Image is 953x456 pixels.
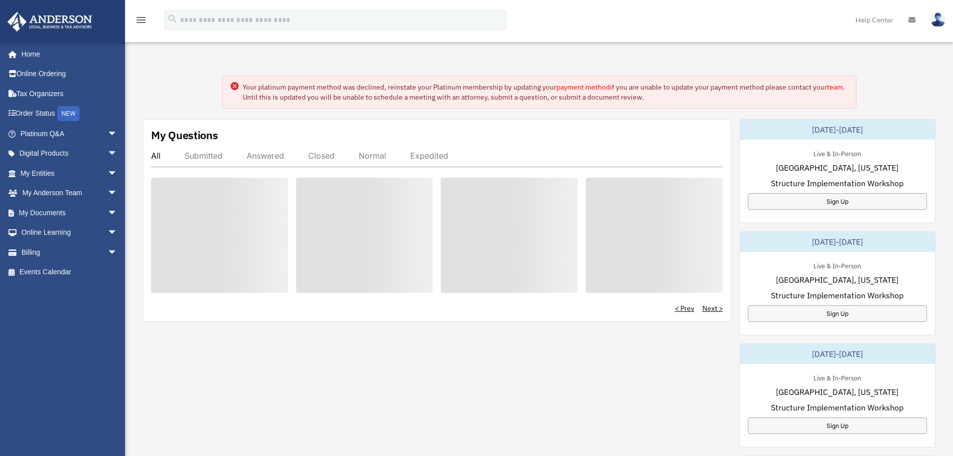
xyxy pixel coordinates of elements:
a: Next > [702,303,723,313]
div: Live & In-Person [805,372,869,382]
a: team [827,83,843,92]
a: < Prev [675,303,694,313]
a: My Documentsarrow_drop_down [7,203,133,223]
img: Anderson Advisors Platinum Portal [5,12,95,32]
span: arrow_drop_down [108,203,128,223]
a: My Anderson Teamarrow_drop_down [7,183,133,203]
a: My Entitiesarrow_drop_down [7,163,133,183]
a: Sign Up [748,193,927,210]
a: Digital Productsarrow_drop_down [7,144,133,164]
div: [DATE]-[DATE] [740,120,935,140]
div: NEW [58,106,80,121]
span: arrow_drop_down [108,223,128,243]
span: Structure Implementation Workshop [771,289,903,301]
span: Structure Implementation Workshop [771,401,903,413]
span: arrow_drop_down [108,124,128,144]
a: Events Calendar [7,262,133,282]
div: [DATE]-[DATE] [740,232,935,252]
a: payment method [556,83,610,92]
a: Sign Up [748,417,927,434]
div: Expedited [410,151,448,161]
div: Normal [359,151,386,161]
a: Tax Organizers [7,84,133,104]
a: Online Ordering [7,64,133,84]
i: menu [135,14,147,26]
div: My Questions [151,128,218,143]
span: [GEOGRAPHIC_DATA], [US_STATE] [776,162,898,174]
span: arrow_drop_down [108,242,128,263]
a: Home [7,44,128,64]
a: Online Learningarrow_drop_down [7,223,133,243]
a: menu [135,18,147,26]
span: arrow_drop_down [108,144,128,164]
div: Submitted [185,151,223,161]
div: Closed [308,151,335,161]
a: Order StatusNEW [7,104,133,124]
span: [GEOGRAPHIC_DATA], [US_STATE] [776,386,898,398]
div: [DATE]-[DATE] [740,344,935,364]
i: search [167,14,178,25]
a: Billingarrow_drop_down [7,242,133,262]
div: Live & In-Person [805,260,869,270]
span: arrow_drop_down [108,163,128,184]
span: Structure Implementation Workshop [771,177,903,189]
div: Live & In-Person [805,148,869,158]
span: arrow_drop_down [108,183,128,204]
a: Sign Up [748,305,927,322]
div: Your platinum payment method was declined, reinstate your Platinum membership by updating your if... [243,82,848,102]
a: Platinum Q&Aarrow_drop_down [7,124,133,144]
div: All [151,151,161,161]
div: Answered [247,151,284,161]
img: User Pic [930,13,945,27]
span: [GEOGRAPHIC_DATA], [US_STATE] [776,274,898,286]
